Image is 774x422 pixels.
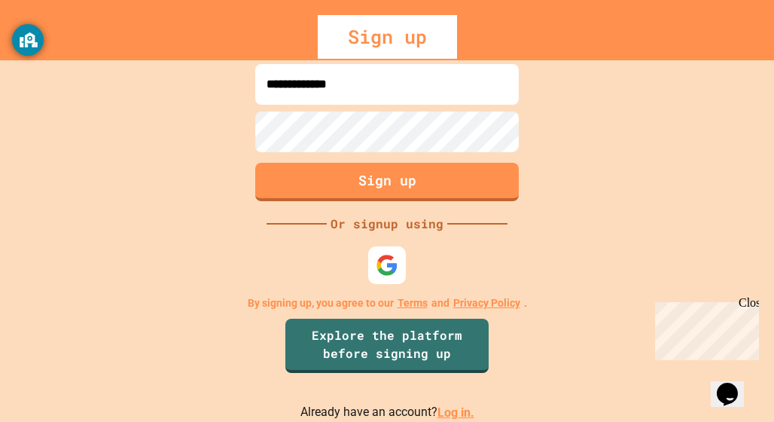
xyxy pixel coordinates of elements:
img: google-icon.svg [376,254,398,277]
iframe: chat widget [711,362,759,407]
button: Sign up [255,163,519,201]
p: By signing up, you agree to our and . [248,295,527,311]
iframe: chat widget [649,296,759,360]
div: Sign up [318,15,457,59]
a: Log in. [437,405,474,420]
div: Or signup using [327,215,447,233]
a: Terms [398,295,428,311]
a: Privacy Policy [453,295,520,311]
div: Chat with us now!Close [6,6,104,96]
p: Already have an account? [300,403,474,422]
a: Explore the platform before signing up [285,319,489,373]
button: GoGuardian Privacy Information [12,24,44,56]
